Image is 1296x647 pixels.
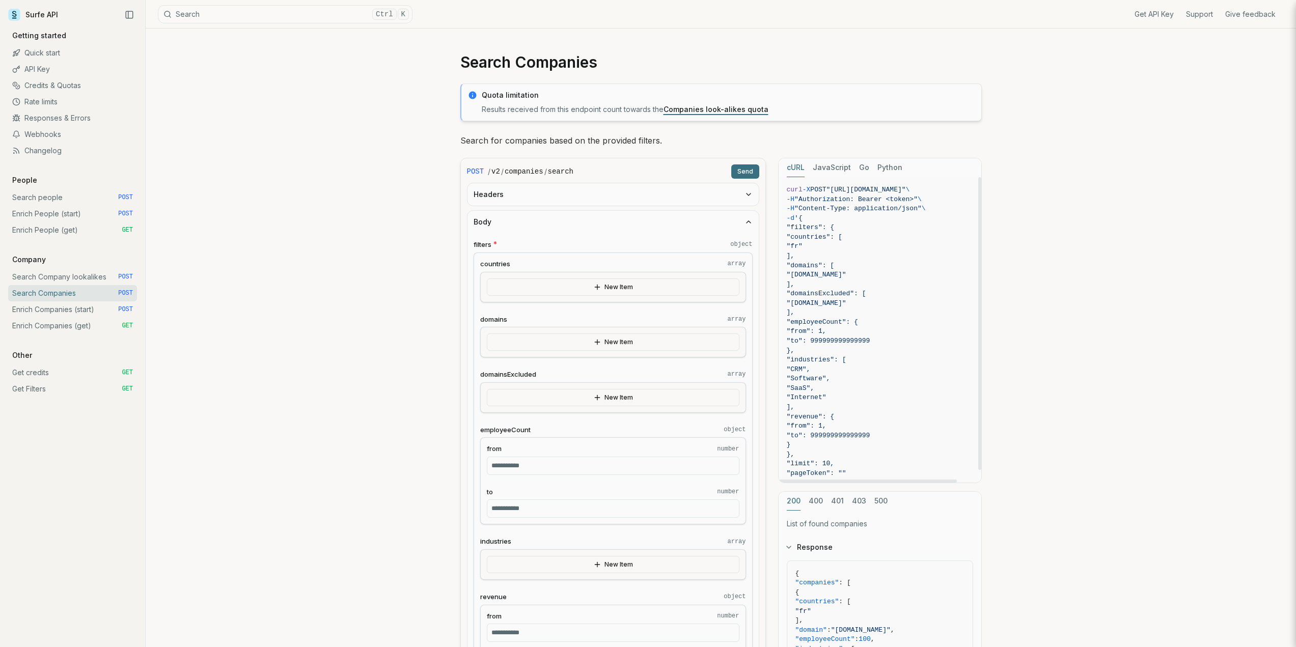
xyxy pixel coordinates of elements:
[795,626,827,634] span: "domain"
[491,166,500,177] code: v2
[8,285,137,301] a: Search Companies POST
[724,426,746,434] code: object
[727,370,746,378] code: array
[487,611,502,621] span: from
[787,441,791,448] span: }
[795,570,799,577] span: {
[787,479,795,486] span: }'
[787,356,846,363] span: "industries": [
[810,186,826,193] span: POST
[1225,9,1276,19] a: Give feedback
[8,206,137,222] a: Enrich People (start) POST
[803,186,811,193] span: -X
[727,315,746,323] code: array
[787,308,795,316] span: ],
[158,5,412,23] button: SearchCtrlK
[852,492,866,511] button: 403
[787,492,801,511] button: 200
[891,626,895,634] span: ,
[480,370,536,379] span: domainsExcluded
[122,322,133,330] span: GET
[787,451,795,458] span: },
[787,223,835,231] span: "filters": {
[118,273,133,281] span: POST
[795,635,855,643] span: "employeeCount"
[467,183,759,206] button: Headers
[787,242,803,250] span: "fr"
[731,164,759,179] button: Send
[8,126,137,143] a: Webhooks
[855,635,859,643] span: :
[871,635,875,643] span: ,
[787,432,870,439] span: "to": 999999999999999
[122,226,133,234] span: GET
[724,593,746,601] code: object
[787,337,870,345] span: "to": 999999999999999
[480,259,510,269] span: countries
[787,403,795,411] span: ],
[831,492,844,511] button: 401
[8,77,137,94] a: Credits & Quotas
[787,271,846,278] span: "[DOMAIN_NAME]"
[787,375,831,382] span: "Software",
[795,598,839,605] span: "countries"
[787,422,826,430] span: "from": 1,
[827,626,831,634] span: :
[8,94,137,110] a: Rate limits
[118,210,133,218] span: POST
[826,186,906,193] span: "[URL][DOMAIN_NAME]"
[1135,9,1174,19] a: Get API Key
[787,327,826,335] span: "from": 1,
[505,166,543,177] code: companies
[787,252,795,260] span: ],
[1186,9,1213,19] a: Support
[372,9,397,20] kbd: Ctrl
[859,158,869,177] button: Go
[813,158,851,177] button: JavaScript
[787,393,826,401] span: "Internet"
[787,280,795,288] span: ],
[8,381,137,397] a: Get Filters GET
[787,214,795,222] span: -d
[118,193,133,202] span: POST
[8,255,50,265] p: Company
[906,186,910,193] span: \
[787,318,858,326] span: "employeeCount": {
[787,413,835,420] span: "revenue": {
[787,205,795,212] span: -H
[482,90,975,100] p: Quota limitation
[480,537,511,546] span: industries
[795,607,811,615] span: "fr"
[787,290,866,297] span: "domainsExcluded": [
[794,214,803,222] span: '{
[460,53,982,71] h1: Search Companies
[487,389,739,406] button: New Item
[717,488,739,496] code: number
[487,278,739,296] button: New Item
[809,492,823,511] button: 400
[8,110,137,126] a: Responses & Errors
[122,385,133,393] span: GET
[460,133,982,148] p: Search for companies based on the provided filters.
[544,166,547,177] span: /
[839,579,850,586] span: : [
[8,143,137,159] a: Changelog
[922,205,926,212] span: \
[859,635,870,643] span: 100
[727,538,746,546] code: array
[8,269,137,285] a: Search Company lookalikes POST
[480,425,531,435] span: employeeCount
[398,9,409,20] kbd: K
[482,104,975,115] p: Results received from this endpoint count towards the
[839,598,850,605] span: : [
[118,289,133,297] span: POST
[8,175,41,185] p: People
[874,492,888,511] button: 500
[877,158,902,177] button: Python
[787,195,795,203] span: -H
[787,262,835,269] span: "domains": [
[787,233,842,241] span: "countries": [
[795,579,839,586] span: "companies"
[794,195,918,203] span: "Authorization: Bearer <token>"
[487,487,493,497] span: to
